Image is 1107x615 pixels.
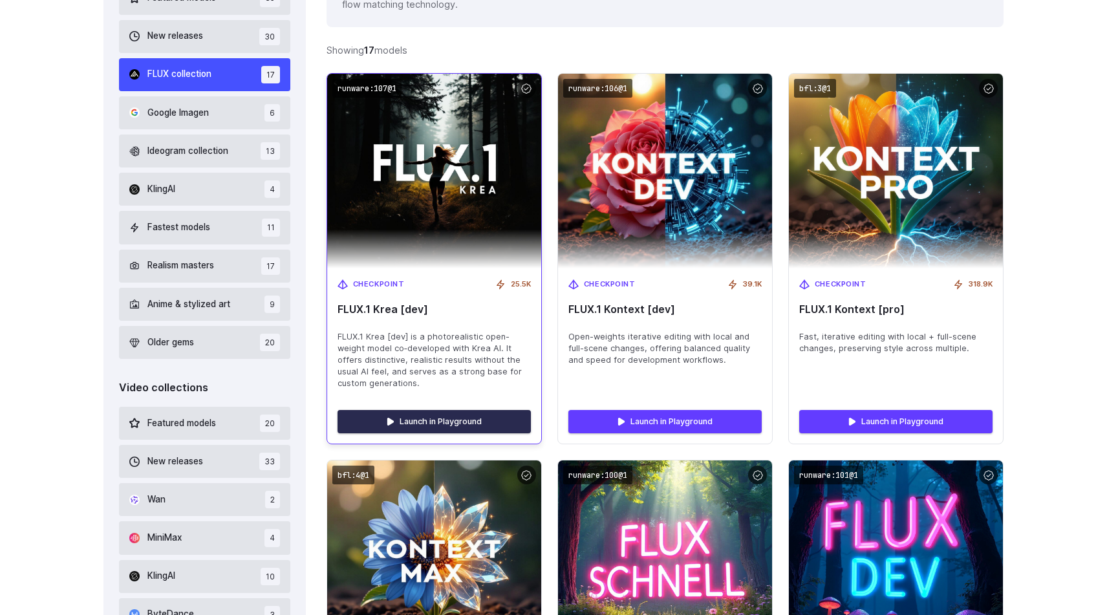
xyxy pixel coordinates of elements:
span: KlingAI [147,182,175,197]
button: Realism masters 17 [119,250,290,283]
span: 10 [261,568,280,585]
span: 4 [264,529,280,546]
span: KlingAI [147,569,175,583]
button: KlingAI 4 [119,173,290,206]
span: 30 [259,28,280,45]
button: New releases 33 [119,445,290,478]
strong: 17 [364,45,374,56]
span: Ideogram collection [147,144,228,158]
code: bfl:3@1 [794,79,836,98]
span: FLUX.1 Kontext [dev] [568,303,762,316]
img: FLUX.1 Kontext [dev] [558,74,772,268]
span: 33 [259,453,280,470]
span: 20 [260,415,280,432]
button: Featured models 20 [119,407,290,440]
span: 17 [261,257,280,275]
span: FLUX collection [147,67,211,81]
button: FLUX collection 17 [119,58,290,91]
span: New releases [147,29,203,43]
code: runware:107@1 [332,79,402,98]
div: Showing models [327,43,407,58]
span: Checkpoint [815,279,866,290]
span: Featured models [147,416,216,431]
span: 6 [264,104,280,122]
span: FLUX.1 Krea [dev] [338,303,531,316]
span: FLUX.1 Krea [dev] is a photorealistic open-weight model co‑developed with Krea AI. It offers dist... [338,331,531,389]
span: Fastest models [147,221,210,235]
span: MiniMax [147,531,182,545]
div: Video collections [119,380,290,396]
button: Google Imagen 6 [119,96,290,129]
button: Older gems 20 [119,326,290,359]
span: Checkpoint [584,279,636,290]
span: Older gems [147,336,194,350]
code: runware:100@1 [563,466,632,484]
button: New releases 30 [119,20,290,53]
button: Fastest models 11 [119,211,290,244]
button: Ideogram collection 13 [119,135,290,167]
span: Anime & stylized art [147,297,230,312]
span: 9 [264,296,280,313]
a: Launch in Playground [799,410,993,433]
span: 13 [261,142,280,160]
code: runware:106@1 [563,79,632,98]
code: bfl:4@1 [332,466,374,484]
span: 2 [265,491,280,508]
span: Checkpoint [353,279,405,290]
span: 25.5K [511,279,531,290]
span: Open-weights iterative editing with local and full-scene changes, offering balanced quality and s... [568,331,762,366]
img: FLUX.1 Krea [dev] [316,64,552,278]
a: Launch in Playground [568,410,762,433]
span: Realism masters [147,259,214,273]
span: Wan [147,493,166,507]
span: 17 [261,66,280,83]
a: Launch in Playground [338,410,531,433]
button: Anime & stylized art 9 [119,288,290,321]
span: New releases [147,455,203,469]
span: 20 [260,334,280,351]
span: Google Imagen [147,106,209,120]
button: MiniMax 4 [119,521,290,554]
span: FLUX.1 Kontext [pro] [799,303,993,316]
code: runware:101@1 [794,466,863,484]
span: 318.9K [969,279,993,290]
span: 11 [262,219,280,236]
button: Wan 2 [119,483,290,516]
span: 39.1K [743,279,762,290]
img: FLUX.1 Kontext [pro] [789,74,1003,268]
span: Fast, iterative editing with local + full-scene changes, preserving style across multiple. [799,331,993,354]
span: 4 [264,180,280,198]
button: KlingAI 10 [119,560,290,593]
